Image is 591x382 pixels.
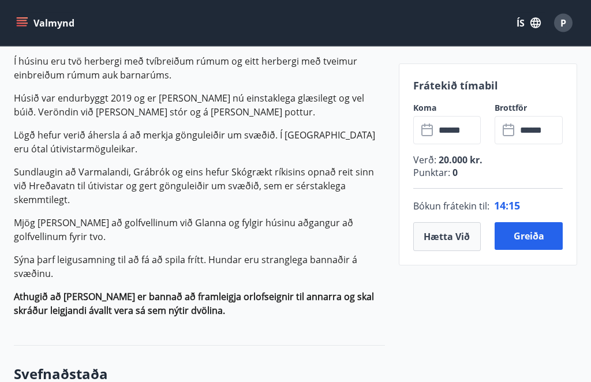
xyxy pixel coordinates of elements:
[14,13,79,33] button: menu
[413,78,563,93] p: Frátekið tímabil
[14,166,385,207] p: Sundlaugin að Varmalandi, Grábrók og eins hefur Skógrækt ríkisins opnað reit sinn við Hreðavatn t...
[495,102,563,114] label: Brottför
[14,216,385,244] p: Mjög [PERSON_NAME] að golfvellinum við Glanna og fylgir húsinu aðgangur að golfvellinum fyrir tvo.
[436,153,482,166] span: 20.000 kr.
[510,13,547,33] button: ÍS
[413,153,563,166] p: Verð :
[450,166,458,179] span: 0
[14,129,385,156] p: Lögð hefur verið áhersla á að merkja gönguleiðir um svæðið. Í [GEOGRAPHIC_DATA] eru ótal útivista...
[14,92,385,119] p: Húsið var endurbyggt 2019 og er [PERSON_NAME] nú einstaklega glæsilegt og vel búið. Veröndin við ...
[413,102,481,114] label: Koma
[495,222,563,250] button: Greiða
[413,166,563,179] p: Punktar :
[494,199,508,212] span: 14 :
[560,17,566,29] span: P
[413,222,481,251] button: Hætta við
[14,253,385,281] p: Sýna þarf leigusamning til að fá að spila frítt. Hundar eru stranglega bannaðir á svæðinu.
[413,199,489,213] span: Bókun frátekin til :
[508,199,520,212] span: 15
[549,9,577,37] button: P
[14,291,374,317] strong: Athugið að [PERSON_NAME] er bannað að framleigja orlofseignir til annarra og skal skráður leigjan...
[14,55,385,83] p: Í húsinu eru tvö herbergi með tvíbreiðum rúmum og eitt herbergi með tveimur einbreiðum rúmum auk ...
